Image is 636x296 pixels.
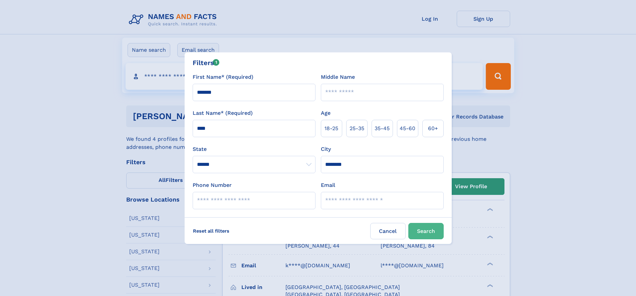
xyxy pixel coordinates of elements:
label: Last Name* (Required) [193,109,253,117]
span: 18‑25 [325,124,338,132]
span: 25‑35 [350,124,364,132]
span: 60+ [428,124,438,132]
label: City [321,145,331,153]
label: Reset all filters [189,223,234,239]
label: State [193,145,315,153]
label: Age [321,109,331,117]
div: Filters [193,58,220,68]
label: First Name* (Required) [193,73,253,81]
span: 45‑60 [400,124,415,132]
span: 35‑45 [375,124,390,132]
button: Search [408,223,444,239]
label: Phone Number [193,181,232,189]
label: Email [321,181,335,189]
label: Middle Name [321,73,355,81]
label: Cancel [370,223,406,239]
